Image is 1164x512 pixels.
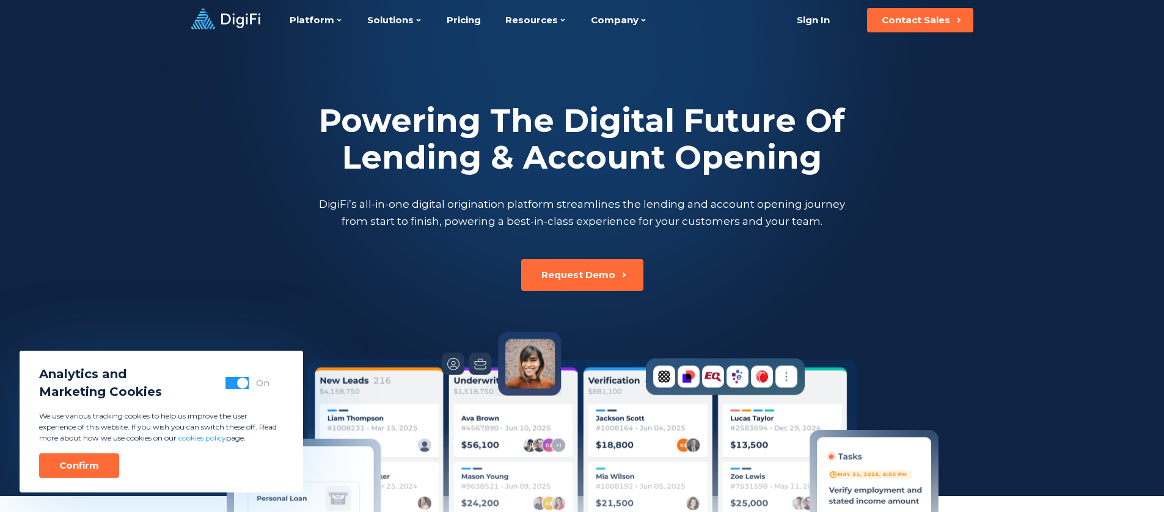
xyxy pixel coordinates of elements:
[256,377,269,389] div: On
[39,453,119,478] button: Confirm
[782,8,845,32] a: Sign In
[541,269,615,281] div: Request Demo
[867,8,973,32] button: Contact Sales
[39,383,162,401] span: Marketing Cookies
[882,14,950,26] div: Contact Sales
[39,365,162,383] span: Analytics and
[521,259,643,291] button: Request Demo
[317,103,848,176] h2: Powering The Digital Future Of Lending & Account Opening
[178,433,226,442] a: cookies policy
[59,459,99,472] div: Confirm
[39,411,284,444] p: We use various tracking cookies to help us improve the user experience of this website. If you wi...
[317,196,848,230] p: DigiFi’s all-in-one digital origination platform streamlines the lending and account opening jour...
